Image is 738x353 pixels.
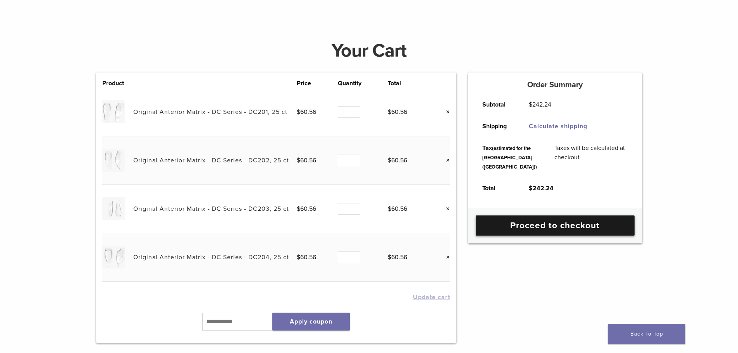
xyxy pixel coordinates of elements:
[413,294,450,300] button: Update cart
[440,107,450,117] a: Remove this item
[133,253,289,261] a: Original Anterior Matrix - DC Series - DC204, 25 ct
[476,215,635,236] a: Proceed to checkout
[474,94,520,115] th: Subtotal
[102,246,125,269] img: Original Anterior Matrix - DC Series - DC204, 25 ct
[90,41,648,60] h1: Your Cart
[102,197,125,220] img: Original Anterior Matrix - DC Series - DC203, 25 ct
[102,100,125,123] img: Original Anterior Matrix - DC Series - DC201, 25 ct
[468,80,642,90] h5: Order Summary
[546,137,637,177] td: Taxes will be calculated at checkout
[474,137,546,177] th: Tax
[297,79,338,88] th: Price
[529,184,554,192] bdi: 242.24
[388,157,391,164] span: $
[529,101,551,108] bdi: 242.24
[388,79,429,88] th: Total
[388,108,407,116] bdi: 60.56
[529,101,532,108] span: $
[133,205,289,213] a: Original Anterior Matrix - DC Series - DC203, 25 ct
[297,205,300,213] span: $
[474,177,520,199] th: Total
[102,149,125,172] img: Original Anterior Matrix - DC Series - DC202, 25 ct
[272,313,350,331] button: Apply coupon
[388,205,391,213] span: $
[297,253,300,261] span: $
[297,157,300,164] span: $
[297,108,316,116] bdi: 60.56
[440,155,450,165] a: Remove this item
[474,115,520,137] th: Shipping
[388,205,407,213] bdi: 60.56
[338,79,388,88] th: Quantity
[297,157,316,164] bdi: 60.56
[133,157,289,164] a: Original Anterior Matrix - DC Series - DC202, 25 ct
[388,108,391,116] span: $
[440,252,450,262] a: Remove this item
[388,253,407,261] bdi: 60.56
[482,145,537,170] small: (estimated for the [GEOGRAPHIC_DATA] ([GEOGRAPHIC_DATA]))
[440,204,450,214] a: Remove this item
[133,108,287,116] a: Original Anterior Matrix - DC Series - DC201, 25 ct
[388,157,407,164] bdi: 60.56
[102,79,133,88] th: Product
[608,324,685,344] a: Back To Top
[297,108,300,116] span: $
[529,184,533,192] span: $
[529,122,587,130] a: Calculate shipping
[388,253,391,261] span: $
[297,253,316,261] bdi: 60.56
[297,205,316,213] bdi: 60.56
